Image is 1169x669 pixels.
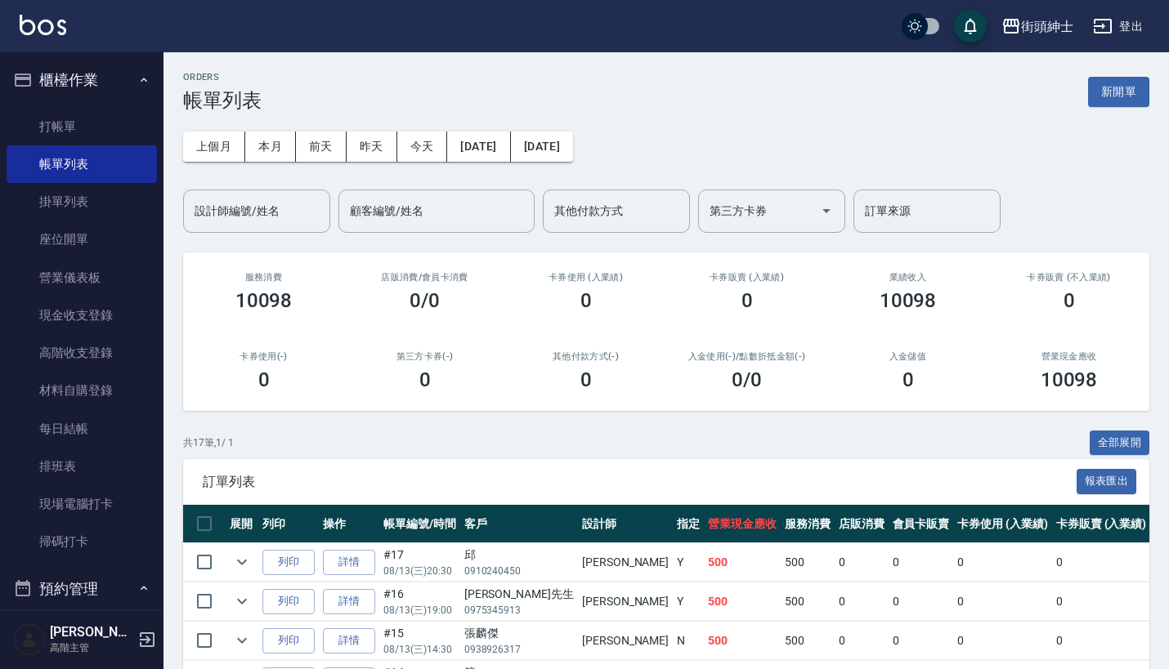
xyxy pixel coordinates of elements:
p: 08/13 (三) 19:00 [383,603,456,618]
td: 0 [889,543,954,582]
td: 0 [953,622,1052,660]
td: [PERSON_NAME] [578,543,673,582]
a: 現金收支登錄 [7,297,157,334]
div: 邱 [464,546,574,564]
button: 新開單 [1088,77,1149,107]
a: 打帳單 [7,108,157,145]
td: 500 [704,622,781,660]
h2: 業績收入 [847,272,969,283]
a: 詳情 [323,589,375,614]
th: 卡券販賣 (入業績) [1052,505,1151,543]
a: 材料自購登錄 [7,372,157,409]
h2: 其他付款方式(-) [525,351,647,362]
a: 掃碼打卡 [7,523,157,560]
th: 店販消費 [835,505,889,543]
td: 500 [781,622,835,660]
td: Y [673,543,704,582]
h2: 店販消費 /會員卡消費 [364,272,486,283]
th: 列印 [258,505,319,543]
h3: 服務消費 [203,272,325,283]
h2: 卡券販賣 (不入業績) [1008,272,1130,283]
h5: [PERSON_NAME] [50,624,133,640]
a: 現場電腦打卡 [7,485,157,523]
td: 0 [889,582,954,621]
button: 列印 [262,628,315,653]
td: 0 [835,622,889,660]
button: 上個月 [183,132,245,162]
button: 列印 [262,589,315,614]
a: 營業儀表板 [7,259,157,297]
a: 詳情 [323,550,375,575]
a: 掛單列表 [7,183,157,221]
p: 0975345913 [464,603,574,618]
a: 新開單 [1088,83,1149,99]
img: Logo [20,15,66,35]
button: 列印 [262,550,315,575]
h2: 第三方卡券(-) [364,351,486,362]
a: 帳單列表 [7,145,157,183]
th: 營業現金應收 [704,505,781,543]
td: 0 [1052,622,1151,660]
td: 0 [889,622,954,660]
th: 客戶 [460,505,578,543]
td: #15 [379,622,460,660]
h3: 0 [419,368,431,391]
h3: 0 [903,368,914,391]
p: 08/13 (三) 20:30 [383,564,456,578]
td: 0 [835,543,889,582]
h3: 0/0 [410,289,440,312]
td: 500 [781,582,835,621]
p: 高階主管 [50,640,133,655]
td: 500 [704,543,781,582]
th: 指定 [673,505,704,543]
h2: 卡券使用 (入業績) [525,272,647,283]
button: save [954,10,987,42]
a: 高階收支登錄 [7,334,157,372]
th: 服務消費 [781,505,835,543]
td: 0 [953,582,1052,621]
button: [DATE] [447,132,510,162]
p: 08/13 (三) 14:30 [383,642,456,657]
div: 張麟傑 [464,625,574,642]
button: 預約管理 [7,568,157,610]
h3: 0 /0 [732,368,762,391]
h2: ORDERS [183,72,262,83]
h3: 0 [1064,289,1075,312]
th: 展開 [226,505,258,543]
a: 詳情 [323,628,375,653]
h3: 0 [258,368,270,391]
th: 設計師 [578,505,673,543]
h3: 0 [741,289,753,312]
button: 報表匯出 [1077,469,1137,494]
p: 0910240450 [464,564,574,578]
h3: 10098 [880,289,937,312]
button: expand row [230,589,254,613]
h2: 營業現金應收 [1008,351,1130,362]
button: Open [813,198,840,224]
th: 帳單編號/時間 [379,505,460,543]
button: expand row [230,550,254,574]
td: 0 [1052,543,1151,582]
td: [PERSON_NAME] [578,622,673,660]
h3: 10098 [235,289,293,312]
a: 每日結帳 [7,410,157,448]
td: 500 [781,543,835,582]
a: 排班表 [7,448,157,485]
p: 0938926317 [464,642,574,657]
h2: 卡券販賣 (入業績) [686,272,808,283]
td: #16 [379,582,460,621]
th: 操作 [319,505,379,543]
td: 0 [1052,582,1151,621]
button: 本月 [245,132,296,162]
button: 今天 [397,132,448,162]
h3: 0 [580,289,592,312]
img: Person [13,623,46,656]
button: 全部展開 [1090,430,1150,456]
button: 昨天 [347,132,397,162]
td: [PERSON_NAME] [578,582,673,621]
a: 座位開單 [7,221,157,258]
button: expand row [230,628,254,653]
button: [DATE] [511,132,573,162]
h2: 入金使用(-) /點數折抵金額(-) [686,351,808,362]
td: N [673,622,704,660]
